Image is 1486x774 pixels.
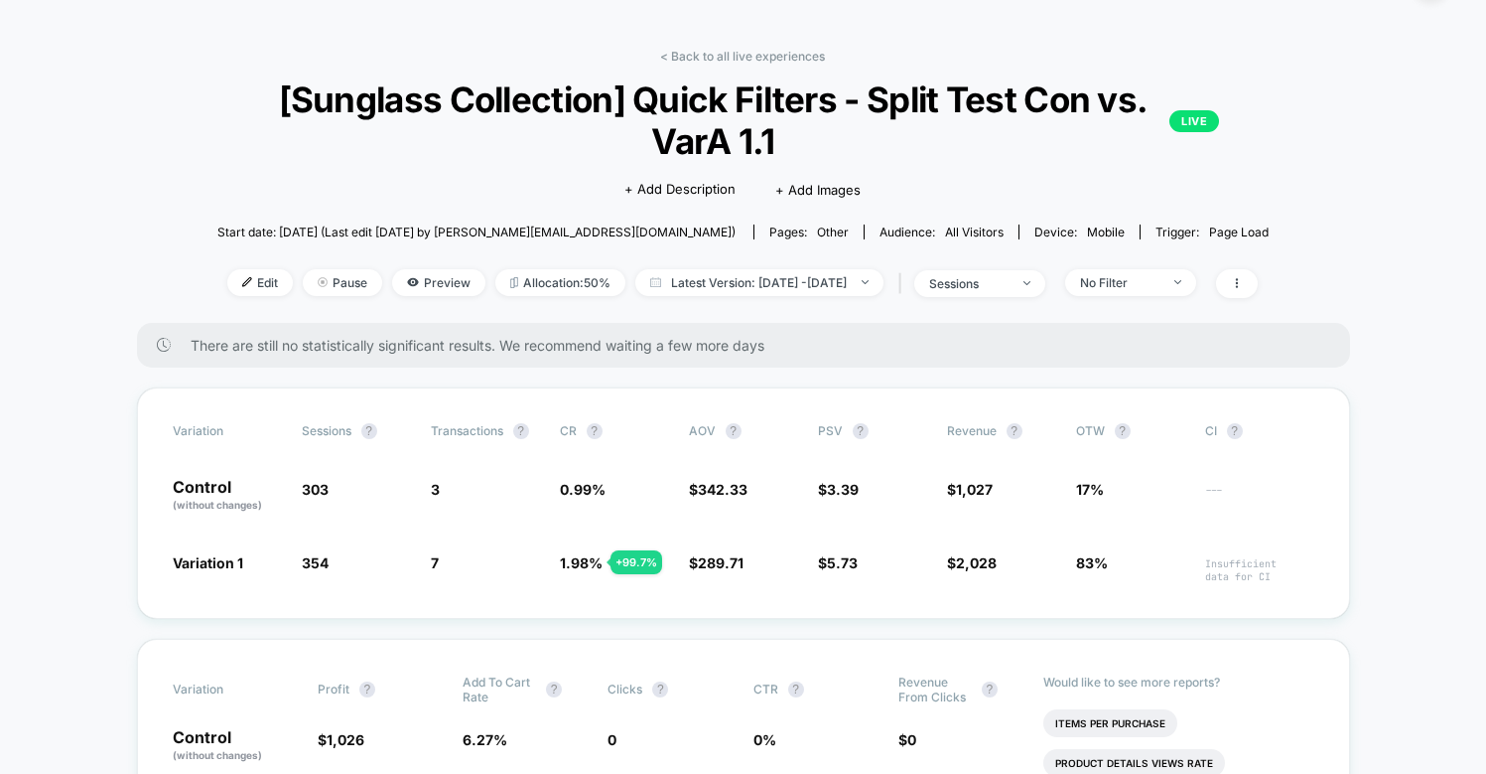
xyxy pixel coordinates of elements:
div: Trigger: [1155,225,1269,239]
img: edit [242,277,252,287]
span: CR [560,423,577,438]
p: Control [173,729,298,763]
span: Device: [1018,225,1140,239]
button: ? [513,423,529,439]
button: ? [359,682,375,697]
span: 1,027 [956,481,993,498]
span: 5.73 [827,554,858,571]
span: 7 [431,554,439,571]
span: Transactions [431,423,503,438]
span: $ [689,481,747,498]
span: Variation [173,675,282,704]
span: 0.99 % [560,481,606,498]
span: CI [1205,423,1314,439]
li: Items Per Purchase [1043,709,1177,737]
p: Control [173,479,282,513]
span: $ [689,554,743,571]
button: ? [1227,423,1243,439]
span: 0 [907,731,916,748]
span: 0 % [753,731,776,748]
span: All Visitors [945,225,1004,239]
button: ? [726,423,742,439]
button: ? [587,423,603,439]
span: $ [818,481,859,498]
span: $ [947,554,997,571]
button: ? [546,682,562,697]
span: OTW [1076,423,1185,439]
span: --- [1205,484,1314,513]
button: ? [1007,423,1022,439]
span: 3 [431,481,440,498]
span: 342.33 [698,481,747,498]
span: 6.27 % [463,731,507,748]
span: PSV [818,423,843,438]
span: + Add Images [775,182,861,198]
span: 17% [1076,481,1104,498]
span: 1,026 [327,731,364,748]
span: $ [947,481,993,498]
a: < Back to all live experiences [660,49,825,64]
span: Revenue From Clicks [898,675,972,704]
span: Allocation: 50% [495,269,625,296]
span: Latest Version: [DATE] - [DATE] [635,269,883,296]
span: 2,028 [956,554,997,571]
p: Would like to see more reports? [1043,675,1314,690]
span: 0 [608,731,616,748]
img: end [1023,281,1030,285]
div: sessions [929,276,1009,291]
div: No Filter [1080,275,1159,290]
span: 303 [302,481,329,498]
img: rebalance [510,277,518,288]
span: Start date: [DATE] (Last edit [DATE] by [PERSON_NAME][EMAIL_ADDRESS][DOMAIN_NAME]) [217,225,736,239]
span: 83% [1076,554,1108,571]
span: Page Load [1209,225,1269,239]
span: 1.98 % [560,554,603,571]
span: Profit [318,682,349,697]
span: CTR [753,682,778,697]
span: Revenue [947,423,997,438]
span: | [893,269,914,298]
button: ? [853,423,869,439]
button: ? [652,682,668,697]
button: ? [1115,423,1131,439]
div: + 99.7 % [610,550,662,574]
div: Audience: [879,225,1004,239]
span: + Add Description [624,180,736,200]
span: 3.39 [827,481,859,498]
div: Pages: [769,225,849,239]
span: $ [818,554,858,571]
button: ? [361,423,377,439]
span: AOV [689,423,716,438]
span: other [817,225,849,239]
span: $ [898,731,916,748]
img: calendar [650,277,661,287]
span: [Sunglass Collection] Quick Filters - Split Test Con vs. VarA 1.1 [267,78,1220,162]
button: ? [788,682,804,697]
span: Pause [303,269,382,296]
span: There are still no statistically significant results. We recommend waiting a few more days [191,337,1310,354]
span: 289.71 [698,554,743,571]
span: Clicks [608,682,642,697]
img: end [862,280,869,284]
span: Add To Cart Rate [463,675,536,704]
span: Preview [392,269,485,296]
span: 354 [302,554,329,571]
button: ? [982,682,998,697]
span: Edit [227,269,293,296]
span: Insufficient data for CI [1205,557,1314,583]
p: LIVE [1169,110,1219,132]
img: end [318,277,328,287]
img: end [1174,280,1181,284]
span: (without changes) [173,749,262,761]
span: $ [318,731,364,748]
span: Sessions [302,423,351,438]
span: mobile [1087,225,1125,239]
span: Variation 1 [173,554,243,571]
span: (without changes) [173,499,262,511]
span: Variation [173,423,282,439]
